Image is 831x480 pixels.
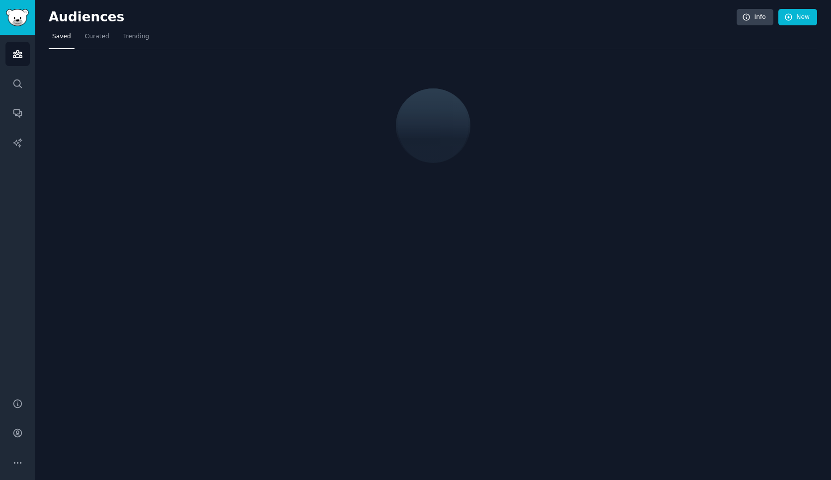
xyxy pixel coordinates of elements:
[52,32,71,41] span: Saved
[737,9,773,26] a: Info
[49,9,737,25] h2: Audiences
[85,32,109,41] span: Curated
[123,32,149,41] span: Trending
[81,29,113,49] a: Curated
[778,9,817,26] a: New
[120,29,152,49] a: Trending
[6,9,29,26] img: GummySearch logo
[49,29,75,49] a: Saved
